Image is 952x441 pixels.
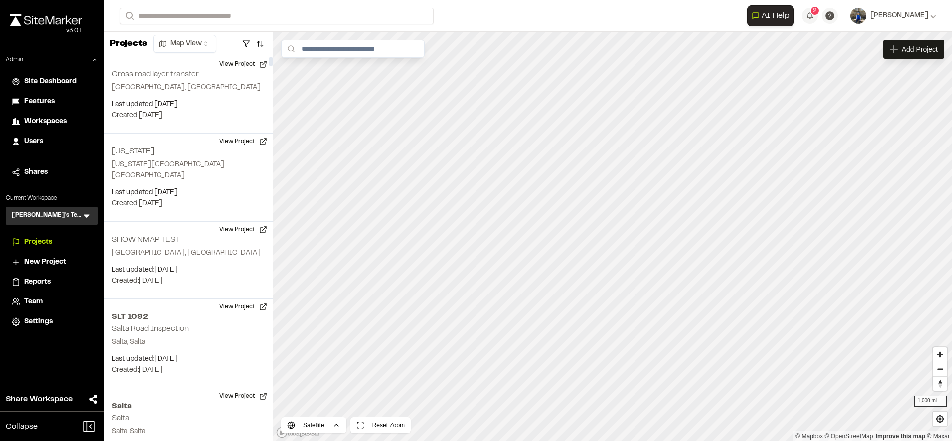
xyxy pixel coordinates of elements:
span: Site Dashboard [24,76,77,87]
a: Mapbox [795,433,823,440]
a: Team [12,296,92,307]
button: Satellite [281,417,346,433]
p: Last updated: [DATE] [112,99,265,110]
p: Created: [DATE] [112,110,265,121]
span: Share Workspace [6,393,73,405]
span: Features [24,96,55,107]
p: [US_STATE][GEOGRAPHIC_DATA], [GEOGRAPHIC_DATA] [112,159,265,181]
p: Projects [110,37,147,51]
button: Search [120,8,138,24]
span: Team [24,296,43,307]
button: Zoom in [933,347,947,362]
button: 2 [802,8,818,24]
a: Maxar [927,433,950,440]
h2: [US_STATE] [112,148,154,155]
p: [GEOGRAPHIC_DATA], [GEOGRAPHIC_DATA] [112,82,265,93]
h2: SHOW NMAP TEST [112,236,179,243]
a: Shares [12,167,92,178]
p: Created: [DATE] [112,365,265,376]
button: View Project [213,56,273,72]
span: New Project [24,257,66,268]
a: Map feedback [876,433,925,440]
p: Salta, Salta [112,337,265,348]
span: AI Help [762,10,790,22]
div: Open AI Assistant [747,5,798,26]
h2: Cross road layer transfer [112,71,199,78]
a: Workspaces [12,116,92,127]
button: Reset bearing to north [933,376,947,391]
h3: [PERSON_NAME]'s Test [12,211,82,221]
h2: SLT 1092 [112,311,265,323]
span: Settings [24,316,53,327]
span: Collapse [6,421,38,433]
img: User [850,8,866,24]
canvas: Map [273,32,952,441]
a: Settings [12,316,92,327]
img: rebrand.png [10,14,82,26]
p: [GEOGRAPHIC_DATA], [GEOGRAPHIC_DATA] [112,248,265,259]
button: View Project [213,388,273,404]
div: Oh geez...please don't... [10,26,82,35]
p: Salta, Salta [112,426,265,437]
a: Mapbox logo [276,427,320,438]
a: New Project [12,257,92,268]
p: Last updated: [DATE] [112,187,265,198]
div: 1,000 mi [914,396,947,407]
span: Shares [24,167,48,178]
a: Reports [12,277,92,288]
span: Users [24,136,43,147]
button: View Project [213,299,273,315]
a: Users [12,136,92,147]
p: Last updated: [DATE] [112,354,265,365]
span: Workspaces [24,116,67,127]
span: Add Project [902,44,938,54]
span: [PERSON_NAME] [870,10,928,21]
h2: Salta [112,415,129,422]
a: Projects [12,237,92,248]
button: Open AI Assistant [747,5,794,26]
p: Current Workspace [6,194,98,203]
a: Site Dashboard [12,76,92,87]
button: Zoom out [933,362,947,376]
button: Find my location [933,412,947,426]
h2: Salta Road Inspection [112,325,189,332]
a: OpenStreetMap [825,433,873,440]
span: 2 [813,6,817,15]
span: Reports [24,277,51,288]
p: Admin [6,55,23,64]
span: Zoom out [933,362,947,376]
button: Reset Zoom [350,417,411,433]
a: Features [12,96,92,107]
button: View Project [213,134,273,149]
p: Created: [DATE] [112,198,265,209]
p: Created: [DATE] [112,276,265,287]
span: Projects [24,237,52,248]
p: Last updated: [DATE] [112,265,265,276]
h2: Salta [112,400,265,412]
button: [PERSON_NAME] [850,8,936,24]
button: View Project [213,222,273,238]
